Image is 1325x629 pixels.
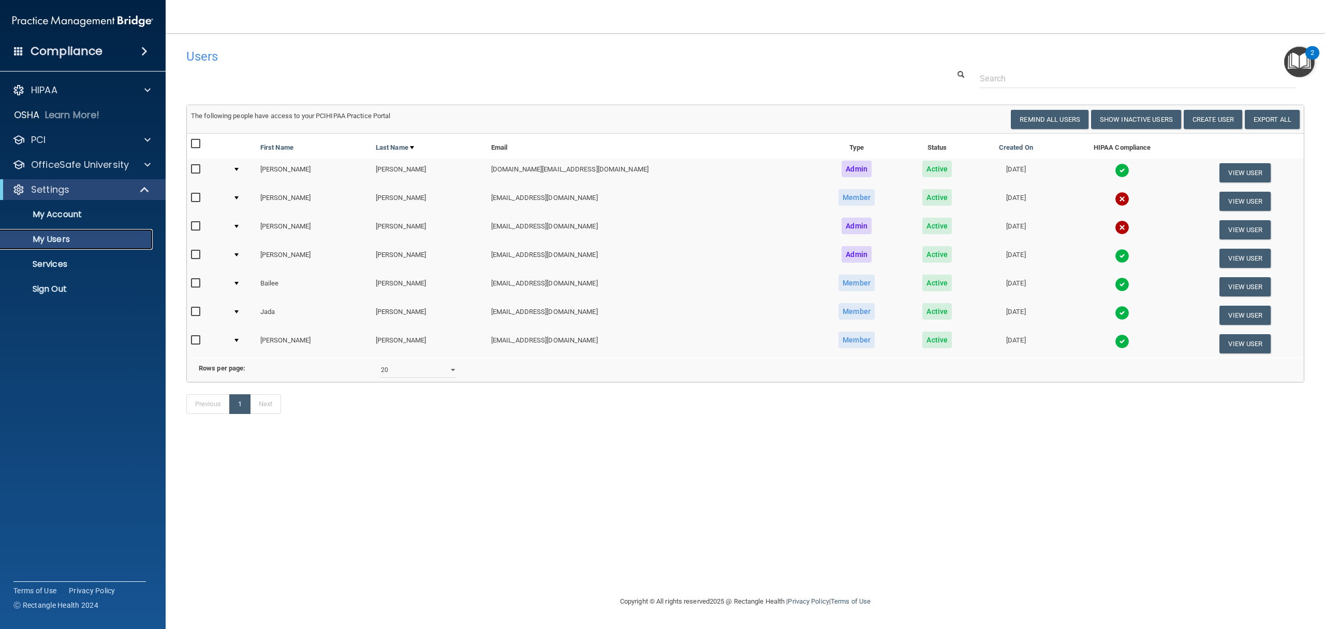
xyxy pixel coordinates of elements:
[372,187,487,216] td: [PERSON_NAME]
[487,244,813,273] td: [EMAIL_ADDRESS][DOMAIN_NAME]
[372,159,487,187] td: [PERSON_NAME]
[1091,110,1181,129] button: Show Inactive Users
[199,364,245,372] b: Rows per page:
[999,141,1033,154] a: Created On
[372,273,487,301] td: [PERSON_NAME]
[1219,277,1271,296] button: View User
[1115,220,1129,235] img: cross.ca9f0e7f.svg
[13,585,56,596] a: Terms of Use
[12,11,153,32] img: PMB logo
[372,244,487,273] td: [PERSON_NAME]
[256,301,372,330] td: Jada
[838,332,875,348] span: Member
[487,273,813,301] td: [EMAIL_ADDRESS][DOMAIN_NAME]
[813,134,900,159] th: Type
[974,159,1057,187] td: [DATE]
[372,301,487,330] td: [PERSON_NAME]
[229,394,251,414] a: 1
[256,216,372,244] td: [PERSON_NAME]
[31,134,46,146] p: PCI
[31,183,69,196] p: Settings
[7,284,148,294] p: Sign Out
[7,259,148,269] p: Services
[831,597,871,605] a: Terms of Use
[256,330,372,358] td: [PERSON_NAME]
[186,394,230,414] a: Previous
[1219,192,1271,211] button: View User
[487,301,813,330] td: [EMAIL_ADDRESS][DOMAIN_NAME]
[838,275,875,291] span: Member
[1115,192,1129,206] img: cross.ca9f0e7f.svg
[487,330,813,358] td: [EMAIL_ADDRESS][DOMAIN_NAME]
[1311,53,1314,66] div: 2
[186,50,832,63] h4: Users
[556,585,934,618] div: Copyright © All rights reserved 2025 @ Rectangle Health | |
[256,187,372,216] td: [PERSON_NAME]
[250,394,281,414] a: Next
[1184,110,1242,129] button: Create User
[1284,47,1315,77] button: Open Resource Center, 2 new notifications
[487,134,813,159] th: Email
[260,141,293,154] a: First Name
[1115,306,1129,320] img: tick.e7d51cea.svg
[922,275,952,291] span: Active
[1011,110,1088,129] button: Remind All Users
[838,303,875,320] span: Member
[191,112,391,120] span: The following people have access to your PCIHIPAA Practice Portal
[922,303,952,320] span: Active
[842,246,872,263] span: Admin
[974,330,1057,358] td: [DATE]
[376,141,414,154] a: Last Name
[974,187,1057,216] td: [DATE]
[1219,306,1271,325] button: View User
[842,161,872,177] span: Admin
[974,216,1057,244] td: [DATE]
[45,109,100,121] p: Learn More!
[256,159,372,187] td: [PERSON_NAME]
[922,246,952,263] span: Active
[1058,134,1187,159] th: HIPAA Compliance
[842,218,872,234] span: Admin
[1219,334,1271,353] button: View User
[974,244,1057,273] td: [DATE]
[1219,220,1271,239] button: View User
[922,332,952,348] span: Active
[31,159,129,171] p: OfficeSafe University
[12,159,151,171] a: OfficeSafe University
[7,209,148,220] p: My Account
[922,218,952,234] span: Active
[980,69,1297,88] input: Search
[1245,110,1300,129] a: Export All
[372,216,487,244] td: [PERSON_NAME]
[1115,249,1129,263] img: tick.e7d51cea.svg
[12,134,151,146] a: PCI
[31,44,102,59] h4: Compliance
[922,161,952,177] span: Active
[922,189,952,206] span: Active
[487,216,813,244] td: [EMAIL_ADDRESS][DOMAIN_NAME]
[838,189,875,206] span: Member
[487,159,813,187] td: [DOMAIN_NAME][EMAIL_ADDRESS][DOMAIN_NAME]
[974,273,1057,301] td: [DATE]
[1219,163,1271,182] button: View User
[1115,163,1129,178] img: tick.e7d51cea.svg
[14,109,40,121] p: OSHA
[256,273,372,301] td: Bailee
[372,330,487,358] td: [PERSON_NAME]
[974,301,1057,330] td: [DATE]
[13,600,98,610] span: Ⓒ Rectangle Health 2024
[788,597,829,605] a: Privacy Policy
[256,244,372,273] td: [PERSON_NAME]
[31,84,57,96] p: HIPAA
[900,134,974,159] th: Status
[12,183,150,196] a: Settings
[1115,334,1129,349] img: tick.e7d51cea.svg
[487,187,813,216] td: [EMAIL_ADDRESS][DOMAIN_NAME]
[1115,277,1129,292] img: tick.e7d51cea.svg
[1219,249,1271,268] button: View User
[7,234,148,245] p: My Users
[69,585,115,596] a: Privacy Policy
[12,84,151,96] a: HIPAA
